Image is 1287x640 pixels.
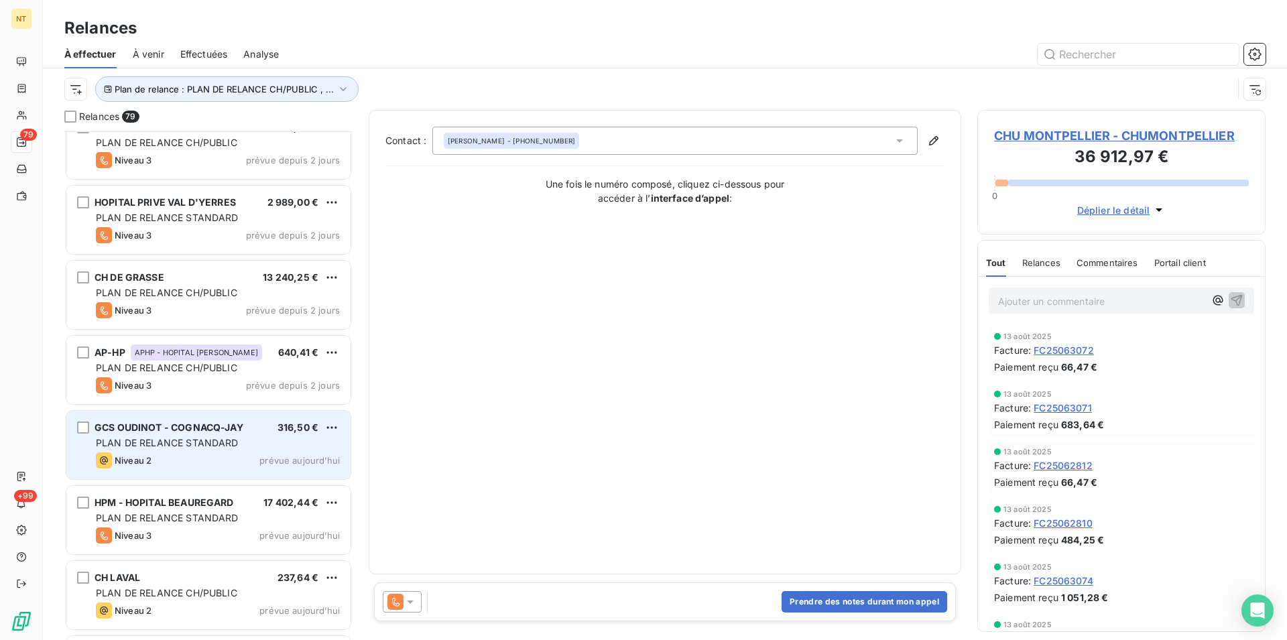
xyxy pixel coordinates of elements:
[20,129,37,141] span: 79
[1003,332,1052,340] span: 13 août 2025
[1061,360,1097,374] span: 66,47 €
[1061,533,1104,547] span: 484,25 €
[1034,458,1093,472] span: FC25062812
[96,512,239,523] span: PLAN DE RELANCE STANDARD
[267,196,319,208] span: 2 989,00 €
[994,533,1058,547] span: Paiement reçu
[994,590,1058,604] span: Paiement reçu
[133,48,164,61] span: À venir
[14,490,37,502] span: +99
[11,8,32,29] div: NT
[651,192,730,204] strong: interface d’appel
[531,177,799,205] p: Une fois le numéro composé, cliquez ci-dessous pour accéder à l’ :
[246,305,340,316] span: prévue depuis 2 jours
[96,137,237,148] span: PLAN DE RELANCE CH/PUBLIC
[115,455,151,466] span: Niveau 2
[1061,475,1097,489] span: 66,47 €
[1034,574,1093,588] span: FC25063074
[96,437,239,448] span: PLAN DE RELANCE STANDARD
[994,343,1031,357] span: Facture :
[1003,563,1052,571] span: 13 août 2025
[994,145,1249,172] h3: 36 912,97 €
[64,131,353,640] div: grid
[259,530,340,541] span: prévue aujourd’hui
[96,287,237,298] span: PLAN DE RELANCE CH/PUBLIC
[1034,401,1092,415] span: FC25063071
[11,131,32,153] a: 79
[115,84,334,94] span: Plan de relance : PLAN DE RELANCE CH/PUBLIC , ...
[180,48,228,61] span: Effectuées
[782,591,947,613] button: Prendre des notes durant mon appel
[1061,590,1109,604] span: 1 051,28 €
[135,348,258,357] span: APHP - HOPITAL [PERSON_NAME]
[259,605,340,616] span: prévue aujourd’hui
[1073,202,1170,218] button: Déplier le détail
[243,48,279,61] span: Analyse
[1241,594,1274,627] div: Open Intercom Messenger
[115,155,151,166] span: Niveau 3
[994,574,1031,588] span: Facture :
[95,196,236,208] span: HOPITAL PRIVE VAL D'YERRES
[1077,257,1138,268] span: Commentaires
[96,212,239,223] span: PLAN DE RELANCE STANDARD
[1003,621,1052,629] span: 13 août 2025
[1034,343,1094,357] span: FC25063072
[994,475,1058,489] span: Paiement reçu
[994,360,1058,374] span: Paiement reçu
[1022,257,1060,268] span: Relances
[115,530,151,541] span: Niveau 3
[115,305,151,316] span: Niveau 3
[246,155,340,166] span: prévue depuis 2 jours
[95,346,125,358] span: AP-HP
[994,516,1031,530] span: Facture :
[95,572,140,583] span: CH LAVAL
[1154,257,1206,268] span: Portail client
[1077,203,1150,217] span: Déplier le détail
[448,136,575,145] div: - [PHONE_NUMBER]
[994,127,1249,145] span: CHU MONTPELLIER - CHUMONTPELLIER
[1003,505,1052,513] span: 13 août 2025
[994,418,1058,432] span: Paiement reçu
[448,136,505,145] span: [PERSON_NAME]
[263,271,318,283] span: 13 240,25 €
[994,401,1031,415] span: Facture :
[95,497,234,508] span: HPM - HOPITAL BEAUREGARD
[994,458,1031,472] span: Facture :
[79,110,119,123] span: Relances
[1038,44,1239,65] input: Rechercher
[246,380,340,391] span: prévue depuis 2 jours
[986,257,1006,268] span: Tout
[64,48,117,61] span: À effectuer
[96,362,237,373] span: PLAN DE RELANCE CH/PUBLIC
[115,230,151,241] span: Niveau 3
[1061,418,1104,432] span: 683,64 €
[278,346,318,358] span: 640,41 €
[115,605,151,616] span: Niveau 2
[246,230,340,241] span: prévue depuis 2 jours
[95,271,164,283] span: CH DE GRASSE
[122,111,139,123] span: 79
[1003,448,1052,456] span: 13 août 2025
[278,422,318,433] span: 316,50 €
[263,497,318,508] span: 17 402,44 €
[385,134,432,147] label: Contact :
[95,76,359,102] button: Plan de relance : PLAN DE RELANCE CH/PUBLIC , ...
[1034,516,1093,530] span: FC25062810
[96,587,237,598] span: PLAN DE RELANCE CH/PUBLIC
[95,422,243,433] span: GCS OUDINOT - COGNACQ-JAY
[1003,390,1052,398] span: 13 août 2025
[992,190,997,201] span: 0
[278,572,318,583] span: 237,64 €
[11,611,32,632] img: Logo LeanPay
[64,16,137,40] h3: Relances
[115,380,151,391] span: Niveau 3
[259,455,340,466] span: prévue aujourd’hui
